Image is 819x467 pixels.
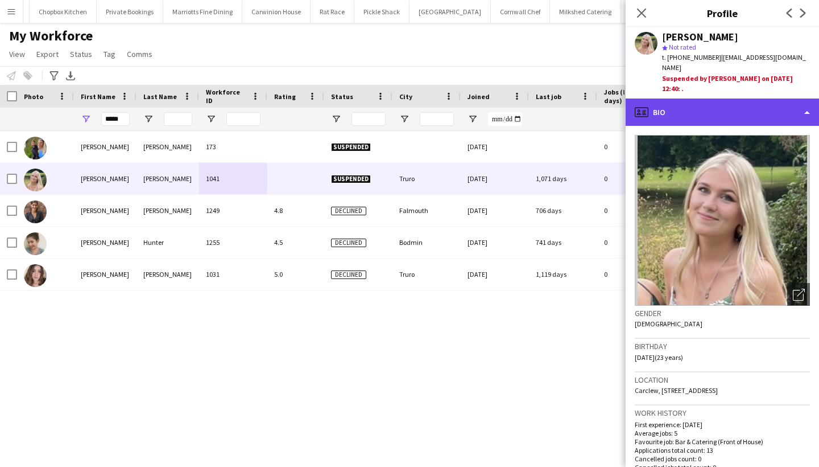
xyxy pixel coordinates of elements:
[24,264,47,287] img: Jenna Wardle
[97,1,163,23] button: Private Bookings
[331,143,371,151] span: Suspended
[468,114,478,124] button: Open Filter Menu
[635,437,810,446] p: Favourite job: Bar & Catering (Front of House)
[122,47,157,62] a: Comms
[597,259,671,290] div: 0
[199,163,267,194] div: 1041
[662,32,738,42] div: [PERSON_NAME]
[529,163,597,194] div: 1,071 days
[461,195,529,226] div: [DATE]
[331,207,366,215] span: Declined
[74,195,136,226] div: [PERSON_NAME]
[392,163,461,194] div: Truro
[136,131,199,162] div: [PERSON_NAME]
[226,112,260,126] input: Workforce ID Filter Input
[392,227,461,258] div: Bodmin
[331,271,366,279] span: Declined
[136,163,199,194] div: [PERSON_NAME]
[267,259,324,290] div: 5.0
[635,454,810,463] p: Cancelled jobs count: 0
[64,69,77,83] app-action-btn: Export XLSX
[136,227,199,258] div: Hunter
[626,6,819,21] h3: Profile
[331,175,371,183] span: Suspended
[399,114,409,124] button: Open Filter Menu
[5,47,30,62] a: View
[604,88,651,105] span: Jobs (last 90 days)
[99,47,120,62] a: Tag
[242,1,311,23] button: Carwinion House
[136,195,199,226] div: [PERSON_NAME]
[47,69,61,83] app-action-btn: Advanced filters
[267,227,324,258] div: 4.5
[74,259,136,290] div: [PERSON_NAME]
[635,408,810,418] h3: Work history
[461,131,529,162] div: [DATE]
[461,259,529,290] div: [DATE]
[74,163,136,194] div: [PERSON_NAME]
[81,114,91,124] button: Open Filter Menu
[635,375,810,385] h3: Location
[597,227,671,258] div: 0
[635,308,810,318] h3: Gender
[70,49,92,59] span: Status
[597,163,671,194] div: 0
[529,227,597,258] div: 741 days
[331,239,366,247] span: Declined
[163,1,242,23] button: Marriotts Fine Dining
[635,353,683,362] span: [DATE] (23 years)
[488,112,522,126] input: Joined Filter Input
[32,47,63,62] a: Export
[354,1,409,23] button: Pickle Shack
[635,135,810,306] img: Crew avatar or photo
[164,112,192,126] input: Last Name Filter Input
[787,283,810,306] div: Open photos pop-in
[24,200,47,223] img: Jenna Fisher
[420,112,454,126] input: City Filter Input
[267,195,324,226] div: 4.8
[597,131,671,162] div: 0
[331,92,353,101] span: Status
[635,429,810,437] p: Average jobs: 5
[331,114,341,124] button: Open Filter Menu
[351,112,386,126] input: Status Filter Input
[468,92,490,101] span: Joined
[635,319,702,328] span: [DEMOGRAPHIC_DATA]
[669,43,696,51] span: Not rated
[143,114,154,124] button: Open Filter Menu
[461,227,529,258] div: [DATE]
[399,92,412,101] span: City
[101,112,130,126] input: First Name Filter Input
[74,131,136,162] div: [PERSON_NAME]
[24,92,43,101] span: Photo
[662,53,806,72] span: | [EMAIL_ADDRESS][DOMAIN_NAME]
[127,49,152,59] span: Comms
[199,131,267,162] div: 173
[24,169,47,191] img: Jenna Dobson
[104,49,115,59] span: Tag
[597,195,671,226] div: 0
[65,47,97,62] a: Status
[30,1,97,23] button: Chopbox Kitchen
[461,163,529,194] div: [DATE]
[635,420,810,429] p: First experience: [DATE]
[635,341,810,351] h3: Birthday
[529,195,597,226] div: 706 days
[491,1,550,23] button: Cornwall Chef
[136,259,199,290] div: [PERSON_NAME]
[536,92,561,101] span: Last job
[621,1,676,23] button: Exeter Chiefs
[36,49,59,59] span: Export
[662,53,721,62] span: t. [PHONE_NUMBER]
[81,92,115,101] span: First Name
[24,232,47,255] img: Jenna Hunter
[206,88,247,105] span: Workforce ID
[662,73,810,94] div: Suspended by [PERSON_NAME] on [DATE] 12:40: .
[626,99,819,126] div: Bio
[74,227,136,258] div: [PERSON_NAME]
[199,195,267,226] div: 1249
[392,195,461,226] div: Falmouth
[199,227,267,258] div: 1255
[143,92,177,101] span: Last Name
[311,1,354,23] button: Rat Race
